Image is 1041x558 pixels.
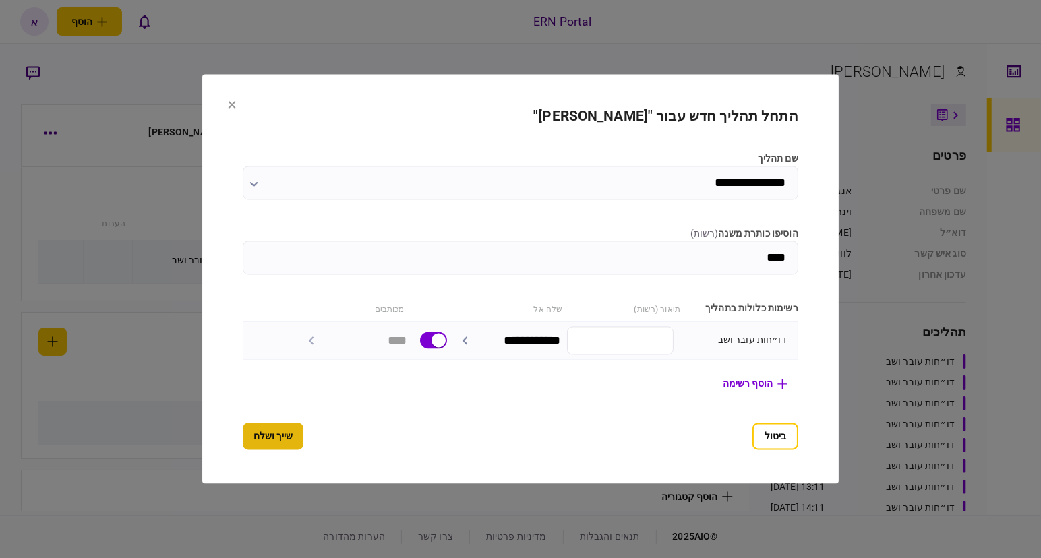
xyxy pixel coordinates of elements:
div: רשימות כלולות בתהליך [687,302,798,316]
button: הוסף רשימה [712,372,798,396]
div: מכותבים [293,302,405,316]
span: ( רשות ) [690,228,719,239]
label: שם תהליך [243,152,798,166]
input: שם תהליך [243,166,798,200]
div: שלח אל [452,302,563,316]
h2: התחל תהליך חדש עבור "[PERSON_NAME]" [243,108,798,125]
input: הוסיפו כותרת משנה [243,241,798,275]
button: שייך ושלח [243,423,303,450]
div: תיאור (רשות) [569,302,680,316]
div: דו״חות עובר ושב [680,334,787,348]
label: הוסיפו כותרת משנה [243,227,798,241]
button: ביטול [752,423,798,450]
